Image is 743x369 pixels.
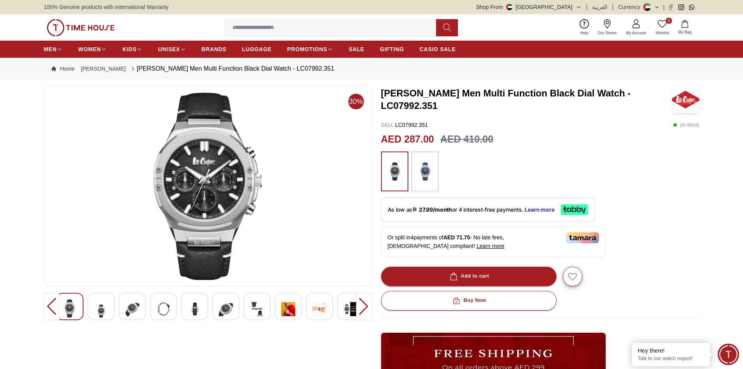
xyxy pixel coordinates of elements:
[675,29,695,35] span: My Bag
[451,296,486,305] div: Buy Now
[281,299,295,319] img: LEE COOPER Men Multi Function Black Dial Watch - LC07992.351
[415,155,435,187] img: ...
[94,299,108,323] img: LEE COOPER Men Multi Function Black Dial Watch - LC07992.351
[287,45,327,53] span: PROMOTIONS
[51,65,74,73] a: Home
[349,45,364,53] span: SALE
[381,87,672,112] h3: [PERSON_NAME] Men Multi Function Black Dial Watch - LC07992.351
[50,93,365,280] img: LEE COOPER Men Multi Function Black Dial Watch - LC07992.351
[63,299,77,317] img: LEE COOPER Men Multi Function Black Dial Watch - LC07992.351
[202,42,227,56] a: BRANDS
[250,299,264,319] img: LEE COOPER Men Multi Function Black Dial Watch - LC07992.351
[242,45,272,53] span: LUGGAGE
[188,299,202,319] img: LEE COOPER Men Multi Function Black Dial Watch - LC07992.351
[348,94,364,109] span: 30%
[380,42,404,56] a: GIFTING
[344,299,358,319] img: LEE COOPER Men Multi Function Black Dial Watch - LC07992.351
[689,4,695,10] a: Whatsapp
[668,4,674,10] a: Facebook
[673,121,699,129] p: ( In stock )
[623,30,649,36] span: My Account
[674,18,696,37] button: My Bag
[381,267,557,286] button: Add to cart
[477,243,505,249] span: Learn more
[78,42,107,56] a: WOMEN
[593,18,621,37] a: Our Stores
[381,121,428,129] p: LC07992.351
[576,18,593,37] a: Help
[125,299,139,319] img: LEE COOPER Men Multi Function Black Dial Watch - LC07992.351
[158,45,180,53] span: UNISEX
[312,299,326,319] img: LEE COOPER Men Multi Function Black Dial Watch - LC07992.351
[618,3,644,11] div: Currency
[586,3,588,11] span: |
[242,42,272,56] a: LUGGAGE
[202,45,227,53] span: BRANDS
[381,291,557,310] button: Buy Now
[349,42,364,56] a: SALE
[44,3,168,11] span: 100% Genuine products with International Warranty
[663,3,665,11] span: |
[651,18,674,37] a: 0Wishlist
[381,226,606,257] div: Or split in 4 payments of - No late fees, [DEMOGRAPHIC_DATA] compliant!
[595,30,620,36] span: Our Stores
[380,45,404,53] span: GIFTING
[44,45,57,53] span: MEN
[219,299,233,319] img: LEE COOPER Men Multi Function Black Dial Watch - LC07992.351
[440,132,493,147] h3: AED 410.00
[78,45,101,53] span: WOMEN
[385,155,404,187] img: ...
[122,45,137,53] span: KIDS
[420,45,456,53] span: CASIO SALE
[653,30,672,36] span: Wishlist
[47,19,115,36] img: ...
[156,299,170,319] img: LEE COOPER Men Multi Function Black Dial Watch - LC07992.351
[448,272,489,281] div: Add to cart
[612,3,614,11] span: |
[638,347,704,355] div: Hey there!
[129,64,334,73] div: [PERSON_NAME] Men Multi Function Black Dial Watch - LC07992.351
[287,42,333,56] a: PROMOTIONS
[381,132,434,147] h2: AED 287.00
[81,65,126,73] a: [PERSON_NAME]
[577,30,592,36] span: Help
[381,122,394,128] span: SKU :
[158,42,186,56] a: UNISEX
[44,58,699,80] nav: Breadcrumb
[420,42,456,56] a: CASIO SALE
[672,86,699,113] img: LEE COOPER Men Multi Function Black Dial Watch - LC07992.351
[122,42,142,56] a: KIDS
[638,355,704,362] p: Talk to our watch expert!
[443,234,470,241] span: AED 71.75
[566,232,599,243] img: Tamara
[476,3,582,11] button: Shop From[GEOGRAPHIC_DATA]
[592,3,607,11] button: العربية
[666,18,672,24] span: 0
[44,42,62,56] a: MEN
[506,4,512,10] img: United Arab Emirates
[718,344,739,365] div: Chat Widget
[678,4,684,10] a: Instagram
